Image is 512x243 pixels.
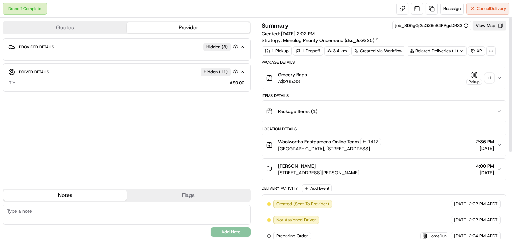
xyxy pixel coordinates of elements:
div: A$0.00 [18,80,244,86]
button: Provider DetailsHidden (8) [8,41,245,52]
span: 4:00 PM [476,163,494,169]
span: [DATE] [454,217,468,223]
button: [PERSON_NAME][STREET_ADDRESS][PERSON_NAME]4:00 PM[DATE] [262,159,506,180]
button: Pickup+1 [466,72,494,85]
span: Created: [262,30,315,37]
div: XP [468,46,485,56]
div: Related Deliveries (1) [407,46,467,56]
button: Reassign [440,3,464,15]
span: 2:02 PM AEDT [469,201,498,207]
a: Created via Workflow [351,46,405,56]
button: Notes [3,190,127,201]
span: [DATE] [454,201,468,207]
span: 2:36 PM [476,138,494,145]
span: Hidden ( 11 ) [204,69,228,75]
div: + 1 [485,73,494,83]
button: job_SD5gQj2aQ29e84PRguDR33 [395,23,468,29]
button: Driver DetailsHidden (11) [8,66,245,77]
span: [DATE] [476,169,494,176]
span: Hidden ( 8 ) [206,44,228,50]
span: [STREET_ADDRESS][PERSON_NAME] [278,169,359,176]
button: Flags [127,190,250,201]
button: Grocery BagsA$265.33Pickup+1 [262,67,506,89]
span: Driver Details [19,69,49,75]
div: Location Details [262,126,506,132]
span: [DATE] [454,233,468,239]
div: Pickup [466,79,482,85]
button: Hidden (8) [203,43,240,51]
span: Grocery Bags [278,71,307,78]
button: View Map [473,21,506,30]
button: Package Items (1) [262,101,506,122]
span: HomeRun [429,233,447,239]
span: Woolworths Eastgardens Online Team [278,138,359,145]
div: Items Details [262,93,506,98]
button: CancelDelivery [466,3,509,15]
button: Woolworths Eastgardens Online Team1412[GEOGRAPHIC_DATA], [STREET_ADDRESS]2:36 PM[DATE] [262,134,506,156]
div: 1 Dropoff [293,46,323,56]
span: Reassign [443,6,461,12]
span: [PERSON_NAME] [278,163,316,169]
div: 3.4 km [324,46,350,56]
span: Provider Details [19,44,54,50]
div: Package Details [262,60,506,65]
div: 1 Pickup [262,46,292,56]
span: Created (Sent To Provider) [276,201,329,207]
span: 2:04 PM AEDT [469,233,498,239]
span: Cancel Delivery [477,6,506,12]
span: Not Assigned Driver [276,217,316,223]
span: [DATE] [476,145,494,152]
a: Menulog Priority Ondemand (dss_JsGS25) [283,37,379,44]
span: [DATE] 2:02 PM [281,31,315,37]
button: Add Event [302,184,332,192]
span: 2:02 PM AEDT [469,217,498,223]
button: Pickup [466,72,482,85]
div: Strategy: [262,37,379,44]
span: Tip [9,80,15,86]
span: 1412 [368,139,379,144]
button: Provider [127,22,250,33]
button: Hidden (11) [201,68,240,76]
h3: Summary [262,23,289,29]
span: Preparing Order [276,233,308,239]
span: A$265.33 [278,78,307,85]
div: Delivery Activity [262,186,298,191]
span: [GEOGRAPHIC_DATA], [STREET_ADDRESS] [278,145,381,152]
button: Quotes [3,22,127,33]
span: Package Items ( 1 ) [278,108,317,115]
span: Menulog Priority Ondemand (dss_JsGS25) [283,37,374,44]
